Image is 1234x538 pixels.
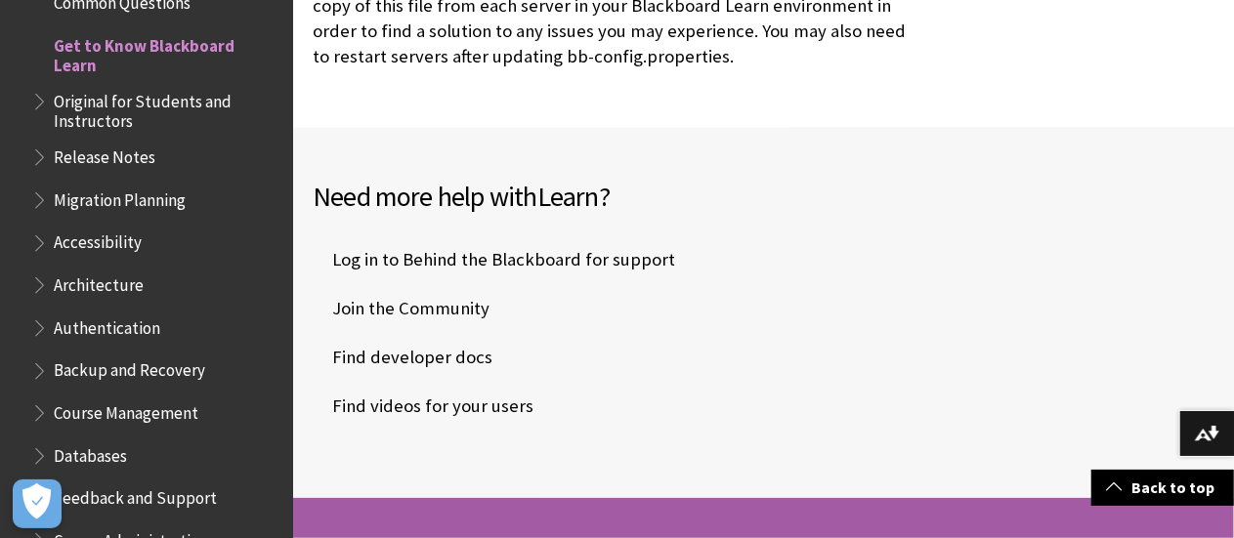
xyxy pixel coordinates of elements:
span: Join the Community [313,294,489,323]
span: Release Notes [54,141,155,167]
a: Find developer docs [313,343,496,372]
a: Find videos for your users [313,392,537,421]
a: Join the Community [313,294,493,323]
span: Databases [54,439,127,466]
span: Accessibility [54,227,142,253]
span: Backup and Recovery [54,354,205,381]
span: Original for Students and Instructors [54,85,279,131]
span: Learn [537,179,599,214]
span: Authentication [54,311,160,338]
a: Back to top [1091,470,1234,506]
span: Feedback and Support [54,482,217,509]
a: Log in to Behind the Blackboard for support [313,245,679,274]
span: Find developer docs [313,343,492,372]
span: Course Management [54,396,198,423]
span: Get to Know Blackboard Learn [54,29,279,75]
span: Find videos for your users [313,392,533,421]
span: Migration Planning [54,184,186,210]
button: Open Preferences [13,479,62,528]
span: Log in to Behind the Blackboard for support [313,245,675,274]
h2: Need more help with ? [313,176,1214,217]
span: Architecture [54,269,144,295]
